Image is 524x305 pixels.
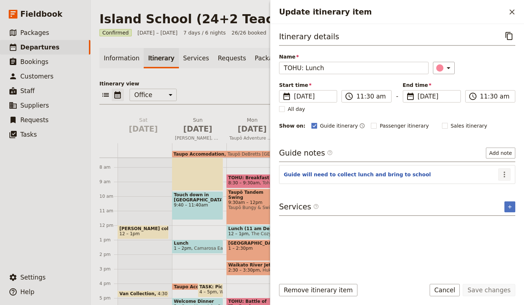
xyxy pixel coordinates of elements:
div: Taupo AccomodationTaupō DeBretts [GEOGRAPHIC_DATA] [172,151,331,157]
span: ​ [327,150,333,158]
div: 8 am [99,164,118,170]
span: [DATE] [175,124,221,135]
button: Calendar view [112,89,124,101]
span: Passenger itinerary [380,122,429,129]
span: All day [288,105,305,113]
span: [DATE] [294,92,332,101]
span: Van Collection [119,291,157,296]
span: Tasks [20,131,37,138]
input: ​ [480,92,511,101]
button: Guide will need to collect lunch and bring to school [284,171,431,178]
span: End time [403,81,461,89]
button: Remove itinerary item [279,284,357,296]
span: Woolworths Taupo South [217,289,273,294]
button: Add note [486,148,515,158]
h3: Itinerary details [279,31,339,42]
span: Start time [279,81,337,89]
button: Actions [498,168,511,181]
span: Taupo Accomodation [174,284,228,289]
div: Lunch1 – 2pmCamarosa Eatery [172,240,223,254]
a: Package options [250,48,309,68]
span: Taupō Tandem Swing [228,190,276,200]
div: 11 am [99,208,118,214]
span: Huka Falls Jet [260,268,292,273]
span: Name [279,53,429,60]
button: ​ [433,62,455,74]
span: Touch down in [GEOGRAPHIC_DATA]! [174,192,221,202]
span: TOHU: Breakfast [228,175,276,180]
div: 2 pm [99,252,118,257]
span: Taupō Bungy & Swing [228,205,276,210]
span: 8:30 – 9:30am [228,180,260,185]
span: Lunch [174,241,221,246]
h1: Island School (24+2 Teachers +3 Guides) [99,12,385,26]
span: - [396,92,398,103]
span: 7 days / 6 nights [183,29,226,36]
span: Taupō DeBretts [GEOGRAPHIC_DATA] [224,152,308,157]
span: 12 – 1pm [228,231,249,236]
span: Departures [20,44,60,51]
div: 1 pm [99,237,118,243]
button: Cancel [430,284,460,296]
button: Save changes [463,284,515,296]
span: 1 – 2pm [174,246,191,251]
a: Requests [213,48,250,68]
span: Customers [20,73,53,80]
span: Lunch (11 am Delivery) [228,226,276,231]
div: ​ [437,64,453,72]
div: Taupō Tandem Swing9:30am – 12pmTaupō Bungy & Swing [226,189,278,225]
div: TASK: Pick up online shopping order4 – 5pmWoolworths Taupo South [198,283,224,297]
span: [DATE] [229,124,275,135]
h3: Guide notes [279,148,333,158]
div: 12 pm [99,222,118,228]
span: 12 – 1pm [119,231,140,236]
span: ​ [313,204,319,209]
span: 26/26 booked [232,29,266,36]
div: 5 pm [99,295,118,301]
div: 4 pm [99,281,118,286]
div: Show on: [279,122,306,129]
span: Suppliers [20,102,49,109]
div: 9 am [99,179,118,185]
span: Taupo Accomodation [173,152,224,157]
div: Van Collection4:30 – 5pm [118,290,169,297]
span: [DATE] [120,124,166,135]
span: Settings [20,274,46,281]
span: ​ [345,92,353,101]
span: Packages [20,29,49,36]
span: 9:40 – 11:40am [174,202,221,208]
div: Taupo Accomodation [172,283,216,290]
span: 9:30am – 12pm [228,200,276,205]
h2: Update itinerary item [279,7,506,17]
span: Waikato River Jet Boat [228,262,276,268]
span: Confirmed [99,29,132,36]
span: Fieldbook [20,9,62,20]
span: ​ [313,204,319,212]
button: Sat [DATE] [118,116,172,137]
a: Itinerary [144,48,179,68]
button: Time shown on guide itinerary [359,121,365,130]
h2: Sat [120,116,166,135]
span: [PERSON_NAME] collect shop 1 [119,226,167,231]
div: Lunch (11 am Delivery)12 – 1pmThe Cozy Corner [226,225,278,239]
span: [GEOGRAPHIC_DATA] [228,241,276,246]
span: Bookings [20,58,48,65]
span: Welcome Dinner [174,299,221,304]
h3: Services [279,201,319,212]
span: Guide itinerary [320,122,358,129]
div: 3 pm [99,266,118,272]
button: Sun [DATE][PERSON_NAME], haere mai ki Aotearoa [172,116,226,143]
div: TOHU: Breakfast8:30 – 9:30amTohu Experiences [226,174,278,188]
div: Drive up Incl Breakfast Stop5:40 – 9:40am [172,133,223,191]
div: 10 am [99,193,118,199]
button: Mon [DATE]Taupō Adventure Day [226,116,281,143]
span: Camarosa Eatery [191,246,232,251]
span: Staff [20,87,35,95]
span: Tohu Experiences [260,180,300,185]
p: Itinerary view [99,80,515,87]
span: The Cozy Corner [249,231,287,236]
span: [PERSON_NAME], haere mai ki Aotearoa [172,135,224,141]
input: Name [279,62,429,74]
div: Touch down in [GEOGRAPHIC_DATA]!9:40 – 11:40am [172,191,223,220]
span: 4 – 5pm [200,289,217,294]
